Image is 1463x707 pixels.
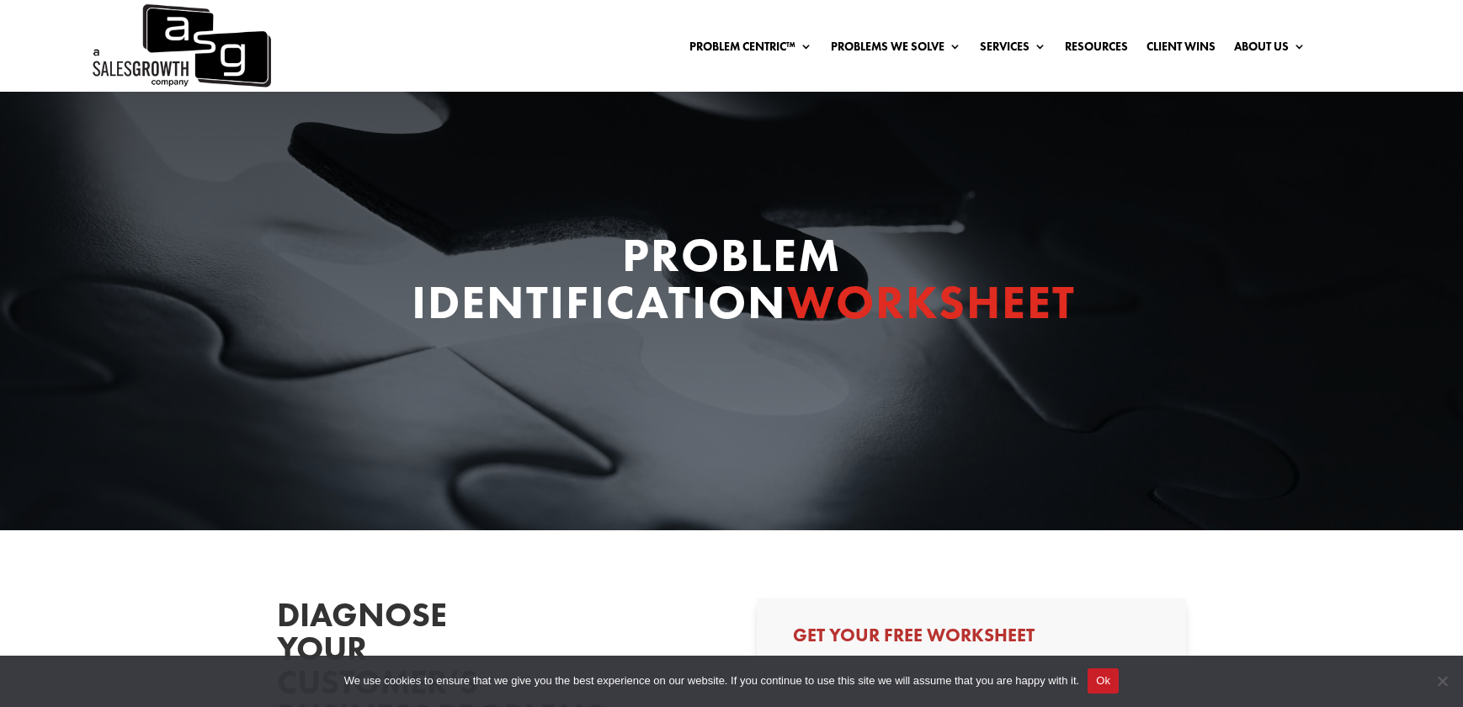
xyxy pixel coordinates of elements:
[412,231,1051,334] h1: Problem Identification
[344,672,1079,689] span: We use cookies to ensure that we give you the best experience on our website. If you continue to ...
[1234,40,1306,59] a: About Us
[1065,40,1128,59] a: Resources
[980,40,1046,59] a: Services
[1088,668,1119,694] button: Ok
[787,272,1076,332] span: Worksheet
[831,40,961,59] a: Problems We Solve
[1146,40,1216,59] a: Client Wins
[689,40,812,59] a: Problem Centric™
[793,626,1150,653] h3: Get Your Free Worksheet
[1434,672,1450,689] span: No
